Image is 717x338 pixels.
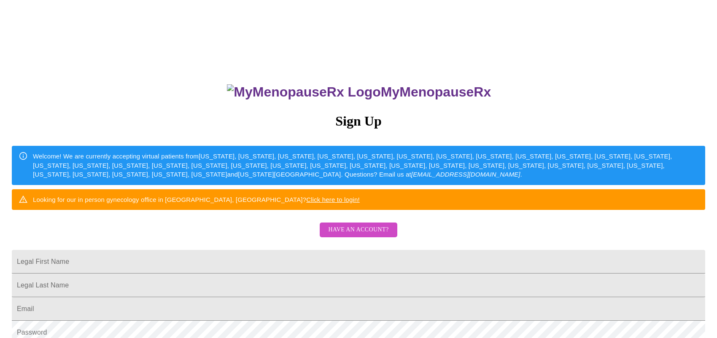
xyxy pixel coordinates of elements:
[13,84,706,100] h3: MyMenopauseRx
[33,192,360,207] div: Looking for our in person gynecology office in [GEOGRAPHIC_DATA], [GEOGRAPHIC_DATA]?
[306,196,360,203] a: Click here to login!
[320,223,397,237] button: Have an account?
[318,232,399,239] a: Have an account?
[227,84,380,100] img: MyMenopauseRx Logo
[328,225,388,235] span: Have an account?
[411,171,520,178] em: [EMAIL_ADDRESS][DOMAIN_NAME]
[33,148,698,182] div: Welcome! We are currently accepting virtual patients from [US_STATE], [US_STATE], [US_STATE], [US...
[12,113,705,129] h3: Sign Up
